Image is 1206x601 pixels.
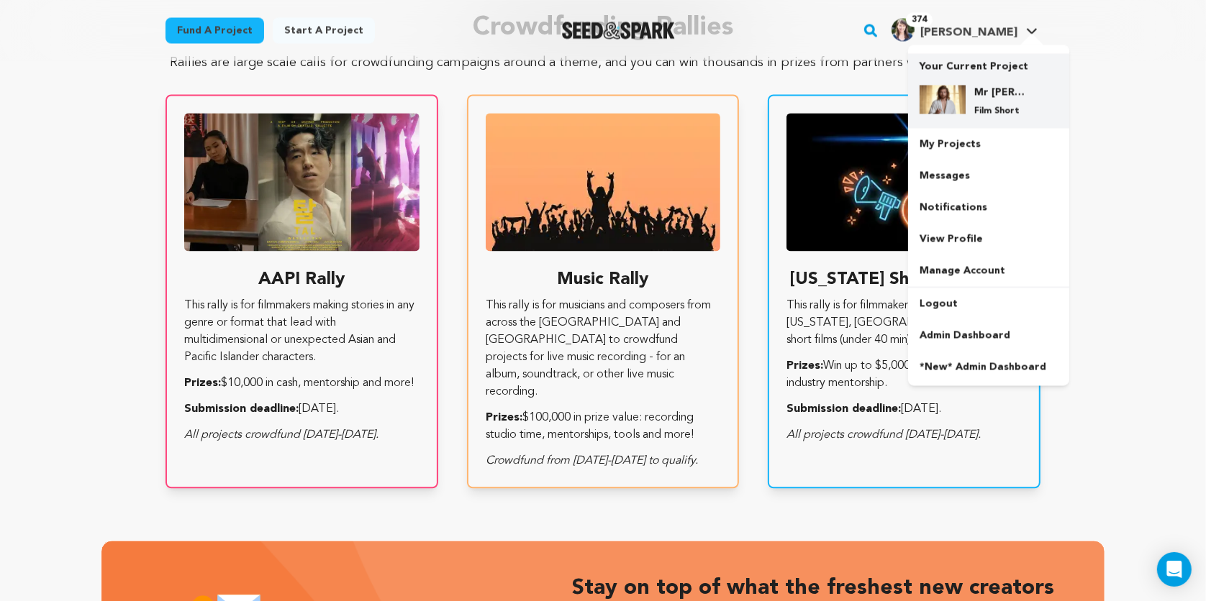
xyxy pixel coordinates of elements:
a: Seed&Spark Homepage [562,22,675,39]
h4: Mr [PERSON_NAME] [974,85,1026,99]
a: Emily B.'s Profile [889,15,1040,41]
p: This rally is for filmmakers based or working in [US_STATE], [GEOGRAPHIC_DATA] making short films... [786,297,1022,349]
strong: Prizes: [184,377,221,389]
img: Film Impact Georgia Rally banner [786,113,1022,251]
p: [DATE]. [184,400,420,418]
a: Manage Account [908,254,1069,286]
span: Emily B.'s Profile [889,15,1040,45]
span: 374 [906,12,933,27]
strong: Prizes: [486,412,522,423]
p: Win up to $5,000 in cash and top industry mentorship. [786,357,1022,392]
img: New Music Engine Crowdfunding Rally banner [486,113,721,251]
p: Film Short [974,105,1026,116]
p: $100,000 in prize value: recording studio time, mentorships, tools and more! [486,409,721,444]
strong: Submission deadline: [786,403,901,415]
p: This rally is for filmmakers making stories in any genre or format that lead with multidimensiona... [184,297,420,366]
a: AAPI Rally This rally is for filmmakers making stories in any genre or format that lead with mult... [166,94,438,488]
a: Logout [908,288,1069,319]
a: Music Rally This rally is for musicians and composers from across the [GEOGRAPHIC_DATA] and [GEOG... [467,94,740,488]
p: Your Current Project [920,53,1058,73]
strong: Prizes: [786,360,823,372]
div: Emily B.'s Profile [892,18,1017,41]
a: My Projects [908,128,1069,160]
span: [PERSON_NAME] [920,27,1017,38]
p: All projects crowdfund [DATE]-[DATE]. [786,426,1022,444]
a: View Profile [908,223,1069,254]
a: Your Current Project Mr [PERSON_NAME] Film Short [920,53,1058,128]
h3: [US_STATE] Short Film Rally [786,268,1022,291]
p: [DATE]. [786,400,1022,418]
img: Seed&Spark Logo Dark Mode [562,22,675,39]
a: Fund a project [166,17,264,43]
p: $10,000 in cash, mentorship and more! [184,375,420,392]
a: [US_STATE] Short Film Rally This rally is for filmmakers based or working in [US_STATE], [GEOGRAP... [768,94,1040,488]
strong: Submission deadline: [184,403,299,415]
h3: Music Rally [486,268,721,291]
p: Crowdfund from [DATE]-[DATE] to qualify. [486,452,721,469]
h3: AAPI Rally [184,268,420,291]
div: Open Intercom Messenger [1157,552,1192,587]
p: This rally is for musicians and composers from across the [GEOGRAPHIC_DATA] and [GEOGRAPHIC_DATA]... [486,297,721,400]
p: All projects crowdfund [DATE]-[DATE]. [184,426,420,444]
a: *New* Admin Dashboard [908,351,1069,382]
img: 6cb76757bd0ef755.png [920,85,966,114]
a: Messages [908,160,1069,191]
a: Start a project [273,17,375,43]
a: Admin Dashboard [908,319,1069,351]
a: Notifications [908,191,1069,223]
img: AAPI Renaissance Rally banner [184,113,420,251]
img: Emily.jpg [892,18,915,41]
p: Rallies are large scale calls for crowdfunding campaigns around a theme, and you can win thousand... [166,54,1040,71]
